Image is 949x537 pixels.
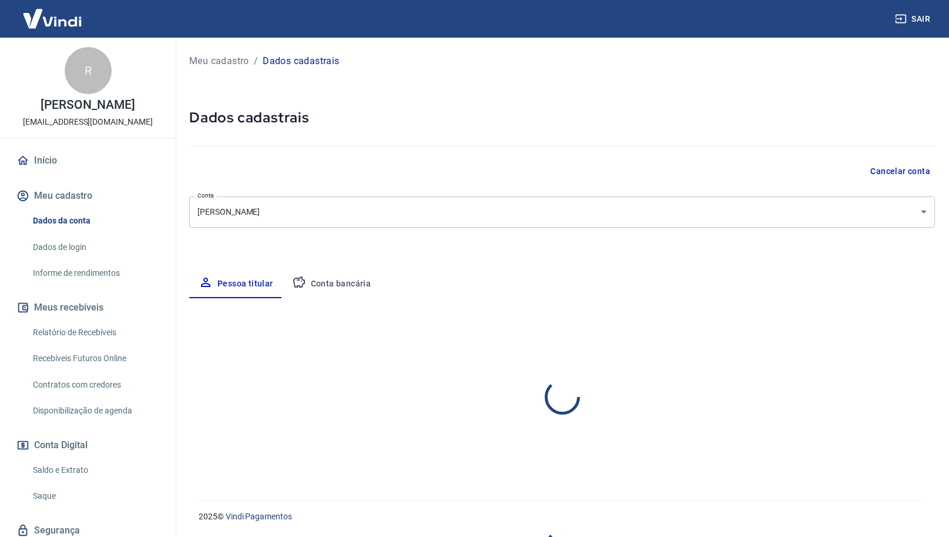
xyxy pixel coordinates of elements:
p: 2025 © [199,511,921,523]
a: Recebíveis Futuros Online [28,346,162,371]
button: Sair [893,8,935,30]
p: [PERSON_NAME] [41,99,135,111]
p: / [254,54,258,68]
a: Saque [28,484,162,508]
button: Conta bancária [283,270,381,298]
button: Meus recebíveis [14,295,162,321]
div: R [65,47,112,94]
button: Cancelar conta [866,161,935,182]
a: Disponibilização de agenda [28,399,162,423]
a: Início [14,148,162,174]
a: Vindi Pagamentos [226,512,292,521]
a: Saldo e Extrato [28,458,162,482]
a: Meu cadastro [189,54,249,68]
a: Dados de login [28,235,162,259]
button: Conta Digital [14,432,162,458]
p: Dados cadastrais [263,54,339,68]
p: [EMAIL_ADDRESS][DOMAIN_NAME] [23,116,153,128]
a: Contratos com credores [28,373,162,397]
a: Relatório de Recebíveis [28,321,162,345]
button: Pessoa titular [189,270,283,298]
label: Conta [197,191,214,200]
h5: Dados cadastrais [189,108,935,127]
a: Informe de rendimentos [28,261,162,285]
a: Dados da conta [28,209,162,233]
img: Vindi [14,1,90,36]
button: Meu cadastro [14,183,162,209]
div: [PERSON_NAME] [189,196,935,228]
